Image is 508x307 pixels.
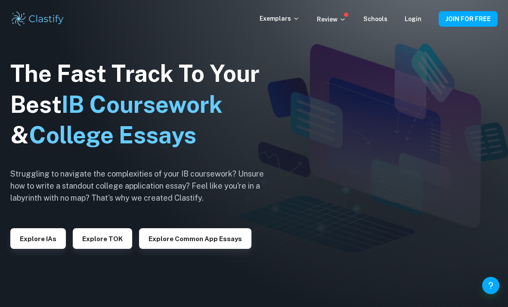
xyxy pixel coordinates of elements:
[439,11,498,27] button: JOIN FOR FREE
[139,228,251,249] button: Explore Common App essays
[62,91,223,118] span: IB Coursework
[10,234,66,242] a: Explore IAs
[73,228,132,249] button: Explore TOK
[10,228,66,249] button: Explore IAs
[317,15,346,24] p: Review
[10,58,277,151] h1: The Fast Track To Your Best &
[260,14,300,23] p: Exemplars
[73,234,132,242] a: Explore TOK
[10,168,277,204] h6: Struggling to navigate the complexities of your IB coursework? Unsure how to write a standout col...
[29,121,196,149] span: College Essays
[10,10,65,28] img: Clastify logo
[482,277,499,294] button: Help and Feedback
[405,16,421,22] a: Login
[139,234,251,242] a: Explore Common App essays
[363,16,387,22] a: Schools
